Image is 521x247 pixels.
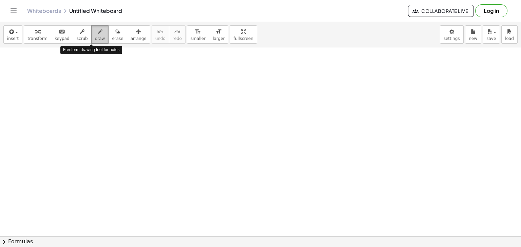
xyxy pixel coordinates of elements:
span: fullscreen [233,36,253,41]
span: draw [95,36,105,41]
button: draw [91,25,109,44]
button: settings [440,25,464,44]
button: save [483,25,500,44]
button: format_sizesmaller [187,25,209,44]
button: load [501,25,518,44]
span: load [505,36,514,41]
button: fullscreen [230,25,257,44]
span: arrange [131,36,147,41]
button: Toggle navigation [8,5,19,16]
button: new [465,25,481,44]
button: arrange [127,25,150,44]
span: larger [213,36,225,41]
a: Whiteboards [27,7,61,14]
span: erase [112,36,123,41]
button: transform [24,25,51,44]
button: redoredo [169,25,186,44]
button: format_sizelarger [209,25,228,44]
i: keyboard [59,28,65,36]
i: undo [157,28,163,36]
button: Collaborate Live [408,5,474,17]
div: Freeform drawing tool for notes [60,46,122,54]
span: transform [27,36,47,41]
span: redo [173,36,182,41]
span: scrub [77,36,88,41]
button: keyboardkeypad [51,25,73,44]
button: Log in [475,4,507,17]
i: format_size [215,28,222,36]
button: scrub [73,25,92,44]
span: Collaborate Live [414,8,468,14]
button: undoundo [152,25,169,44]
button: insert [3,25,22,44]
i: redo [174,28,180,36]
span: keypad [55,36,70,41]
span: settings [444,36,460,41]
i: format_size [195,28,201,36]
span: smaller [191,36,206,41]
span: undo [155,36,166,41]
span: new [469,36,477,41]
button: erase [108,25,127,44]
span: save [486,36,496,41]
span: insert [7,36,19,41]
